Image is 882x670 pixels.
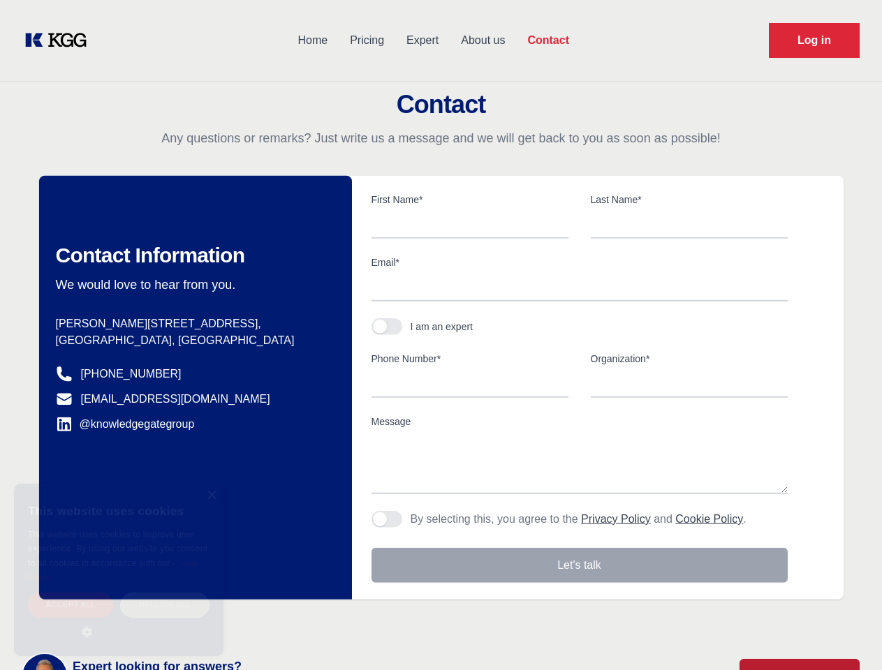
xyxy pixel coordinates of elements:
[56,276,330,293] p: We would love to hear from you.
[395,22,450,59] a: Expert
[372,548,788,583] button: Let's talk
[769,23,860,58] a: Request Demo
[206,491,216,501] div: Close
[56,315,330,332] p: [PERSON_NAME][STREET_ADDRESS],
[56,416,195,433] a: @knowledgegategroup
[120,593,210,617] div: Decline all
[372,352,568,366] label: Phone Number*
[28,530,207,568] span: This website uses cookies to improve user experience. By using our website you consent to all coo...
[675,513,743,525] a: Cookie Policy
[81,391,270,408] a: [EMAIL_ADDRESS][DOMAIN_NAME]
[591,352,788,366] label: Organization*
[17,91,865,119] h2: Contact
[17,130,865,147] p: Any questions or remarks? Just write us a message and we will get back to you as soon as possible!
[411,320,473,334] div: I am an expert
[591,193,788,207] label: Last Name*
[56,332,330,349] p: [GEOGRAPHIC_DATA], [GEOGRAPHIC_DATA]
[581,513,651,525] a: Privacy Policy
[81,366,182,382] a: [PHONE_NUMBER]
[22,29,98,52] a: KOL Knowledge Platform: Talk to Key External Experts (KEE)
[56,243,330,268] h2: Contact Information
[339,22,395,59] a: Pricing
[372,193,568,207] label: First Name*
[28,559,198,581] a: Cookie Policy
[812,603,882,670] iframe: Chat Widget
[450,22,516,59] a: About us
[286,22,339,59] a: Home
[516,22,580,59] a: Contact
[372,415,788,429] label: Message
[372,255,788,269] label: Email*
[28,593,113,617] div: Accept all
[28,494,210,528] div: This website uses cookies
[411,511,747,528] p: By selecting this, you agree to the and .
